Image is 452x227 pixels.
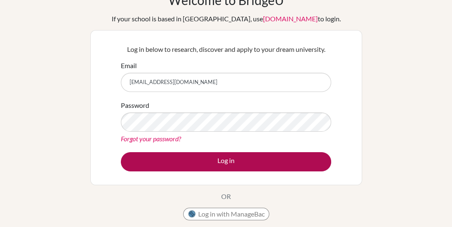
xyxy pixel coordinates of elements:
p: OR [221,191,231,201]
p: Log in below to research, discover and apply to your dream university. [121,44,331,54]
label: Password [121,100,149,110]
button: Log in with ManageBac [183,208,269,220]
a: Forgot your password? [121,135,181,143]
label: Email [121,61,137,71]
a: [DOMAIN_NAME] [263,15,318,23]
button: Log in [121,152,331,171]
div: If your school is based in [GEOGRAPHIC_DATA], use to login. [112,14,341,24]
